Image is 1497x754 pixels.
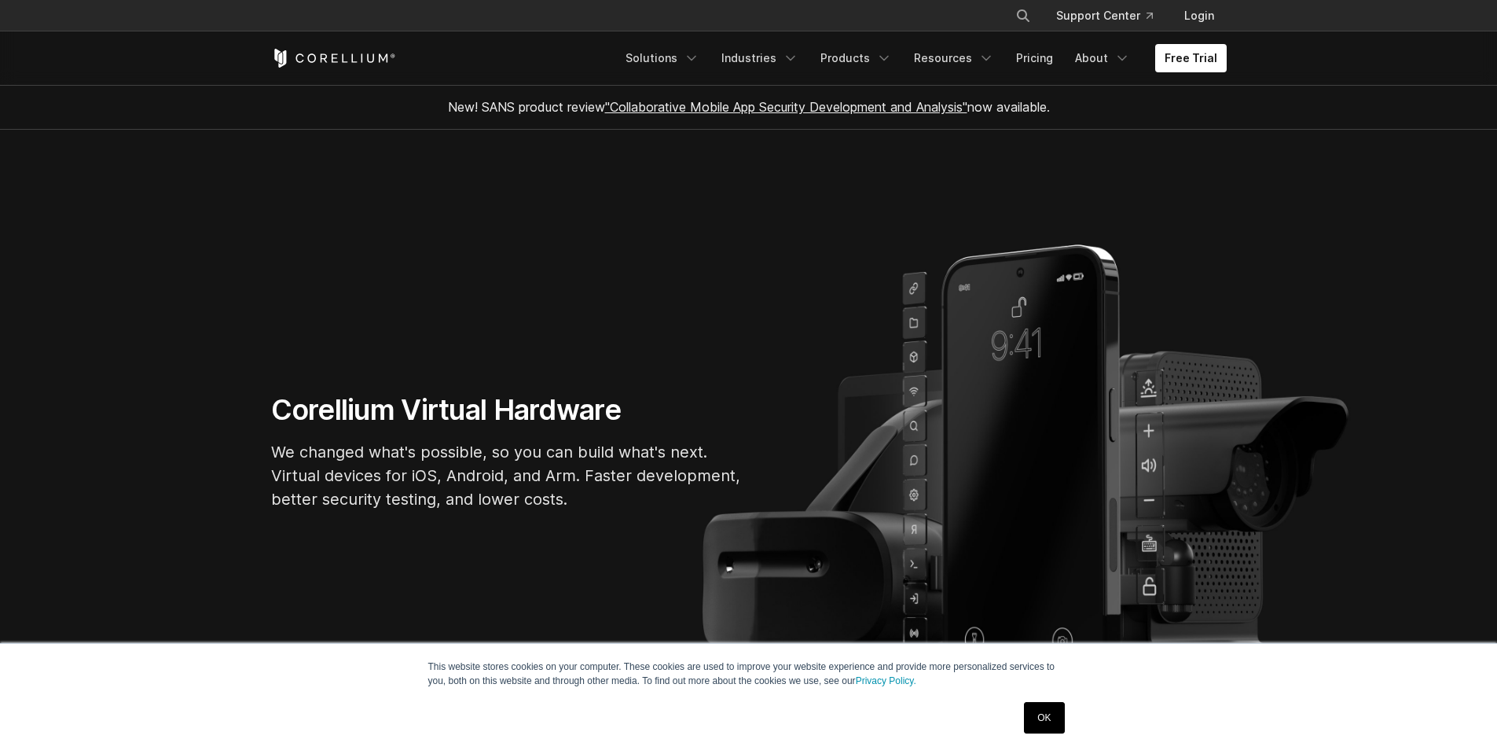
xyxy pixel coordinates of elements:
button: Search [1009,2,1037,30]
a: Corellium Home [271,49,396,68]
span: New! SANS product review now available. [448,99,1050,115]
a: Support Center [1044,2,1165,30]
a: Products [811,44,901,72]
a: Solutions [616,44,709,72]
a: Privacy Policy. [856,675,916,686]
a: About [1066,44,1139,72]
h1: Corellium Virtual Hardware [271,392,743,428]
a: "Collaborative Mobile App Security Development and Analysis" [605,99,967,115]
a: Resources [904,44,1004,72]
p: This website stores cookies on your computer. These cookies are used to improve your website expe... [428,660,1070,688]
p: We changed what's possible, so you can build what's next. Virtual devices for iOS, Android, and A... [271,440,743,511]
a: OK [1024,702,1064,734]
a: Free Trial [1155,44,1227,72]
div: Navigation Menu [996,2,1227,30]
a: Pricing [1007,44,1062,72]
a: Industries [712,44,808,72]
div: Navigation Menu [616,44,1227,72]
a: Login [1172,2,1227,30]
